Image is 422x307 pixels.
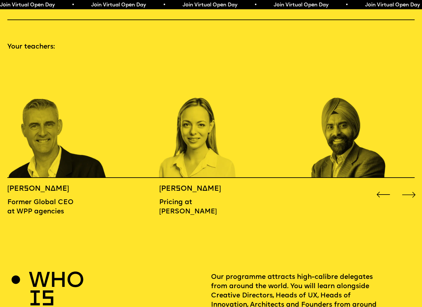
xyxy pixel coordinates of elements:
[345,3,348,8] span: •
[7,198,83,216] p: Former Global CEO at WPP agencies
[375,186,392,203] div: Previous slide
[254,3,257,8] span: •
[400,186,417,203] div: Next slide
[7,184,83,194] h5: [PERSON_NAME]
[159,198,261,216] p: Pricing at [PERSON_NAME]
[7,60,109,178] div: 3 / 16
[7,42,415,51] p: Your teachers:
[72,3,74,8] span: •
[311,60,412,178] div: 5 / 16
[163,3,166,8] span: •
[159,184,261,194] h5: [PERSON_NAME]
[159,60,261,178] div: 4 / 16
